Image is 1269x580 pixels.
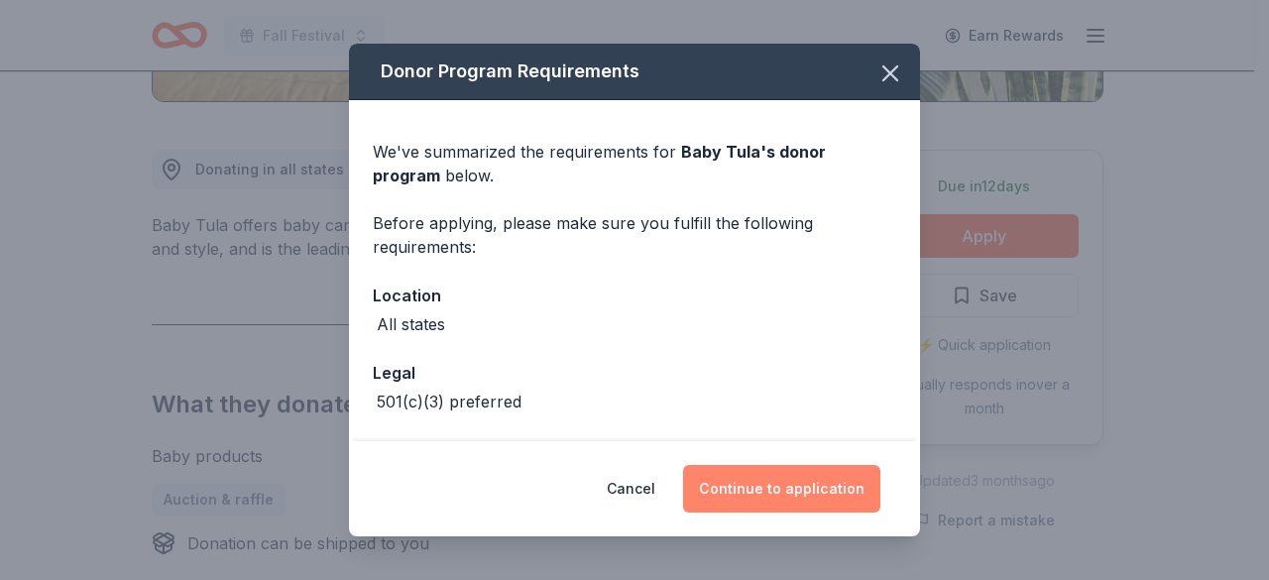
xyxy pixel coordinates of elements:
[377,390,521,413] div: 501(c)(3) preferred
[607,465,655,513] button: Cancel
[373,211,896,259] div: Before applying, please make sure you fulfill the following requirements:
[373,140,896,187] div: We've summarized the requirements for below.
[373,283,896,308] div: Location
[377,312,445,336] div: All states
[349,44,920,100] div: Donor Program Requirements
[373,360,896,386] div: Legal
[373,437,896,463] div: Deadline
[683,465,880,513] button: Continue to application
